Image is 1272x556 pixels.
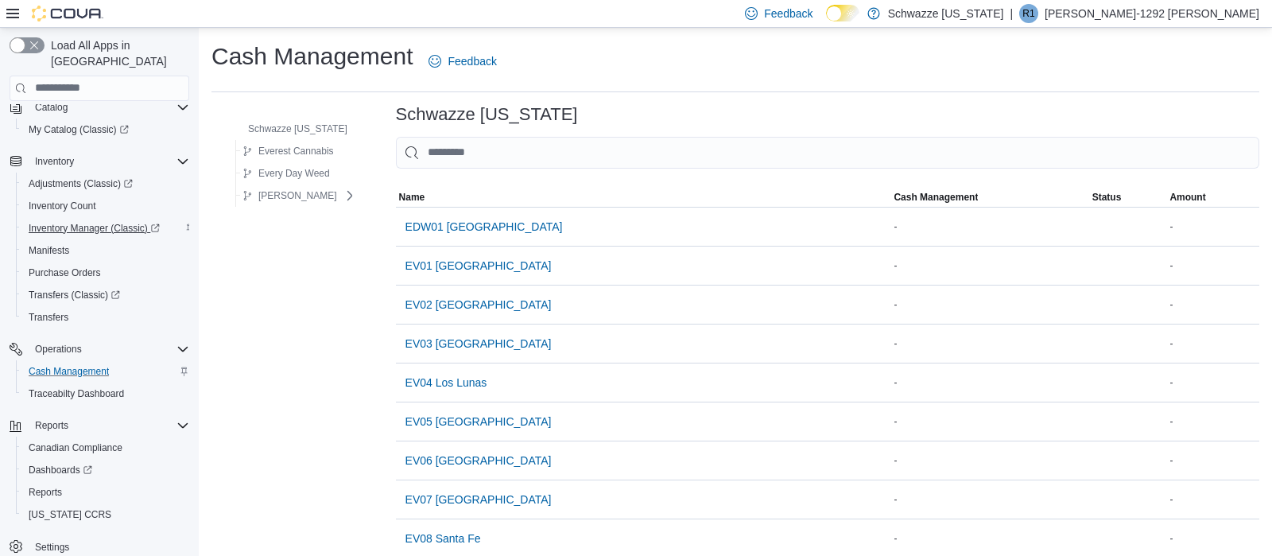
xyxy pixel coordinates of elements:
span: Cash Management [894,191,978,204]
a: Adjustments (Classic) [22,174,139,193]
button: EV06 [GEOGRAPHIC_DATA] [399,445,558,476]
span: Load All Apps in [GEOGRAPHIC_DATA] [45,37,189,69]
div: Reggie-1292 Gutierrez [1019,4,1038,23]
span: Inventory Manager (Classic) [22,219,189,238]
div: - [890,490,1088,509]
button: Reports [3,414,196,437]
span: Catalog [29,98,189,117]
div: - [890,451,1088,470]
div: - [1166,334,1259,353]
div: - [890,295,1088,314]
span: Inventory [29,152,189,171]
span: Status [1092,191,1122,204]
span: Traceabilty Dashboard [29,387,124,400]
div: - [1166,529,1259,548]
button: EV02 [GEOGRAPHIC_DATA] [399,289,558,321]
button: EV05 [GEOGRAPHIC_DATA] [399,406,558,437]
a: Transfers (Classic) [22,286,126,305]
span: Inventory Manager (Classic) [29,222,160,235]
button: Every Day Weed [236,164,336,183]
span: Cash Management [22,362,189,381]
a: Dashboards [22,461,99,480]
a: Traceabilty Dashboard [22,384,130,403]
button: EDW01 [GEOGRAPHIC_DATA] [399,211,569,243]
button: Canadian Compliance [16,437,196,459]
a: Reports [22,483,68,502]
a: [US_STATE] CCRS [22,505,118,524]
button: Inventory [29,152,80,171]
button: Amount [1166,188,1259,207]
button: Traceabilty Dashboard [16,383,196,405]
span: EV08 Santa Fe [405,531,481,546]
span: Washington CCRS [22,505,189,524]
button: Everest Cannabis [236,142,340,161]
span: Inventory Count [29,200,96,212]
span: Adjustments (Classic) [22,174,189,193]
h1: Cash Management [211,41,413,72]
button: Catalog [29,98,74,117]
button: Inventory Count [16,195,196,217]
input: Dark Mode [826,5,859,21]
button: EV04 Los Lunas [399,367,494,399]
div: - [1166,451,1259,470]
button: EV01 [GEOGRAPHIC_DATA] [399,250,558,282]
div: - [1166,412,1259,431]
span: My Catalog (Classic) [22,120,189,139]
span: Purchase Orders [22,263,189,282]
button: EV03 [GEOGRAPHIC_DATA] [399,328,558,360]
a: Inventory Manager (Classic) [16,217,196,239]
button: Inventory [3,150,196,173]
a: Transfers [22,308,75,327]
a: My Catalog (Classic) [16,119,196,141]
button: Purchase Orders [16,262,196,284]
span: Reports [29,486,62,499]
button: EV07 [GEOGRAPHIC_DATA] [399,484,558,515]
div: - [1166,490,1259,509]
span: Every Day Weed [258,167,330,180]
div: - [1166,373,1259,392]
button: Name [396,188,891,207]
span: R1 [1022,4,1034,23]
button: Cash Management [16,360,196,383]
span: Amount [1169,191,1205,204]
span: EV03 [GEOGRAPHIC_DATA] [405,336,552,352]
span: [PERSON_NAME] [258,189,337,202]
h3: Schwazze [US_STATE] [396,105,578,124]
span: Settings [35,541,69,554]
span: Adjustments (Classic) [29,177,133,190]
a: Manifests [22,241,76,260]
a: Feedback [422,45,502,77]
span: EV07 [GEOGRAPHIC_DATA] [405,492,552,507]
span: Dashboards [22,461,189,480]
span: Name [399,191,425,204]
a: Purchase Orders [22,263,107,282]
span: Inventory Count [22,196,189,216]
img: Cova [32,6,103,21]
span: Purchase Orders [29,266,101,279]
button: Status [1089,188,1167,207]
span: EV06 [GEOGRAPHIC_DATA] [405,453,552,469]
span: Feedback [448,53,496,69]
span: My Catalog (Classic) [29,123,129,136]
span: Canadian Compliance [29,441,122,454]
span: Dark Mode [826,21,827,22]
span: Traceabilty Dashboard [22,384,189,403]
div: - [890,373,1088,392]
span: Catalog [35,101,68,114]
a: Transfers (Classic) [16,284,196,306]
span: EV04 Los Lunas [405,375,487,391]
button: Reports [29,416,75,435]
button: [US_STATE] CCRS [16,504,196,526]
span: Operations [29,340,189,359]
a: Inventory Count [22,196,103,216]
button: Operations [3,338,196,360]
span: [US_STATE] CCRS [29,508,111,521]
span: Reports [22,483,189,502]
button: [PERSON_NAME] [236,186,343,205]
a: Cash Management [22,362,115,381]
span: Operations [35,343,82,356]
span: Dashboards [29,464,92,476]
a: Canadian Compliance [22,438,129,457]
div: - [890,334,1088,353]
a: Inventory Manager (Classic) [22,219,166,238]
